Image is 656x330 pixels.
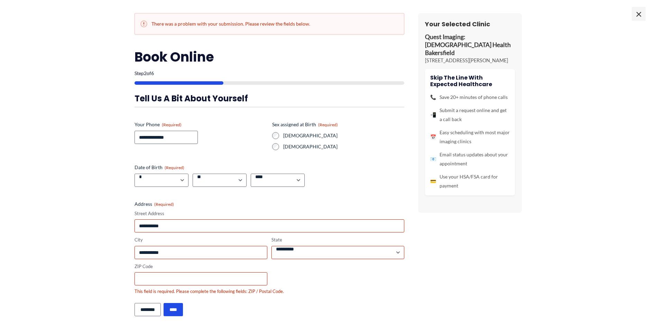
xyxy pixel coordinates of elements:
[135,288,404,295] div: This field is required. Please complete the following fields: ZIP / Postal Code.
[135,237,267,243] label: City
[154,202,174,207] span: (Required)
[135,93,404,104] h3: Tell us a bit about yourself
[430,93,510,102] li: Save 20+ minutes of phone calls
[430,155,436,164] span: 📧
[135,201,174,208] legend: Address
[430,172,510,190] li: Use your HSA/FSA card for payment
[430,110,436,119] span: 📲
[430,106,510,124] li: Submit a request online and get a call back
[135,210,404,217] label: Street Address
[430,177,436,186] span: 💳
[162,122,182,127] span: (Required)
[425,20,515,28] h3: Your Selected Clinic
[430,93,436,102] span: 📞
[272,121,338,128] legend: Sex assigned at Birth
[135,71,404,76] p: Step of
[140,20,398,27] h2: There was a problem with your submission. Please review the fields below.
[271,237,404,243] label: State
[425,33,515,57] p: Quest Imaging: [DEMOGRAPHIC_DATA] Health Bakersfield
[430,128,510,146] li: Easy scheduling with most major imaging clinics
[135,48,404,65] h2: Book Online
[430,74,510,88] h4: Skip the line with Expected Healthcare
[283,143,404,150] label: [DEMOGRAPHIC_DATA]
[318,122,338,127] span: (Required)
[430,132,436,141] span: 📅
[135,164,184,171] legend: Date of Birth
[425,57,515,64] p: [STREET_ADDRESS][PERSON_NAME]
[151,70,154,76] span: 6
[135,263,267,270] label: ZIP Code
[430,150,510,168] li: Email status updates about your appointment
[165,165,184,170] span: (Required)
[632,7,646,21] span: ×
[144,70,147,76] span: 2
[135,121,267,128] label: Your Phone
[283,132,404,139] label: [DEMOGRAPHIC_DATA]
